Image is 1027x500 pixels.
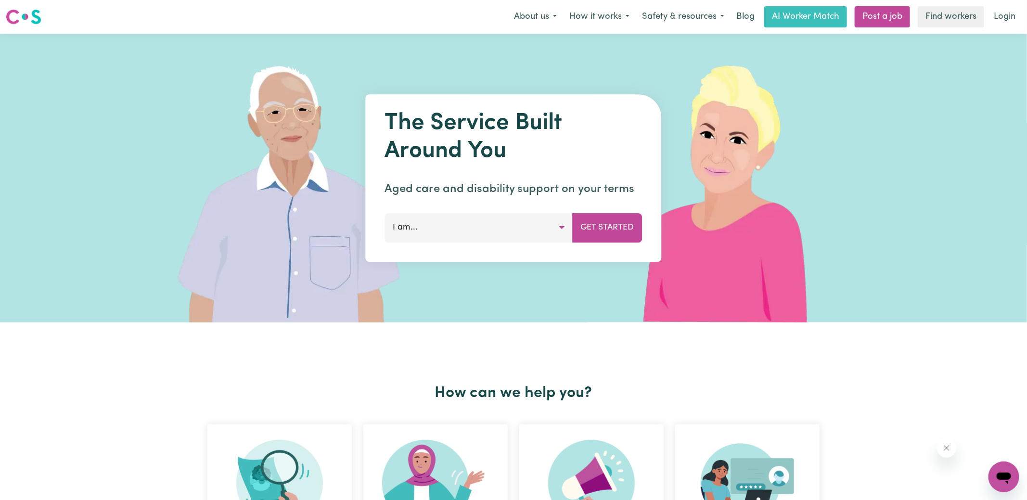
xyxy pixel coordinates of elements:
a: Login [988,6,1021,27]
a: Blog [731,6,760,27]
a: Careseekers logo [6,6,41,28]
p: Aged care and disability support on your terms [385,180,642,198]
img: Careseekers logo [6,8,41,26]
span: Need any help? [6,7,58,14]
button: About us [508,7,563,27]
button: I am... [385,213,573,242]
a: Post a job [855,6,910,27]
button: Safety & resources [636,7,731,27]
h1: The Service Built Around You [385,110,642,165]
h2: How can we help you? [202,384,825,402]
iframe: Button to launch messaging window [988,462,1019,492]
a: AI Worker Match [764,6,847,27]
iframe: Close message [937,438,956,458]
button: Get Started [573,213,642,242]
button: How it works [563,7,636,27]
a: Find workers [918,6,984,27]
